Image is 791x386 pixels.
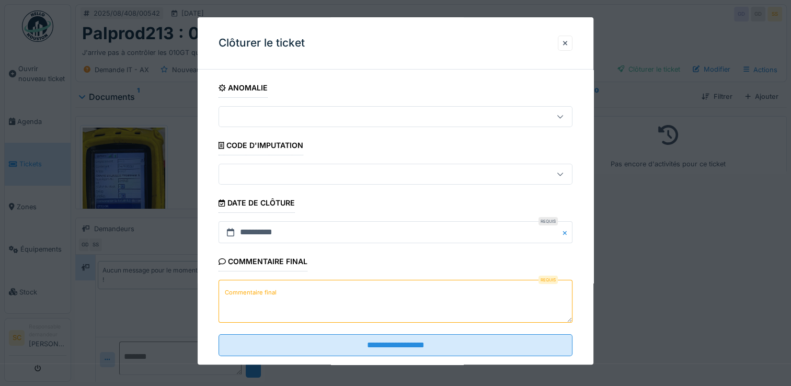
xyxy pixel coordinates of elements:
div: Requis [538,276,558,285]
h3: Clôturer le ticket [219,37,305,50]
div: Commentaire final [219,254,307,272]
label: Commentaire final [223,286,279,299]
div: Code d'imputation [219,138,303,155]
div: Requis [538,218,558,226]
div: Anomalie [219,80,268,98]
div: Date de clôture [219,195,294,213]
button: Close [561,222,572,244]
